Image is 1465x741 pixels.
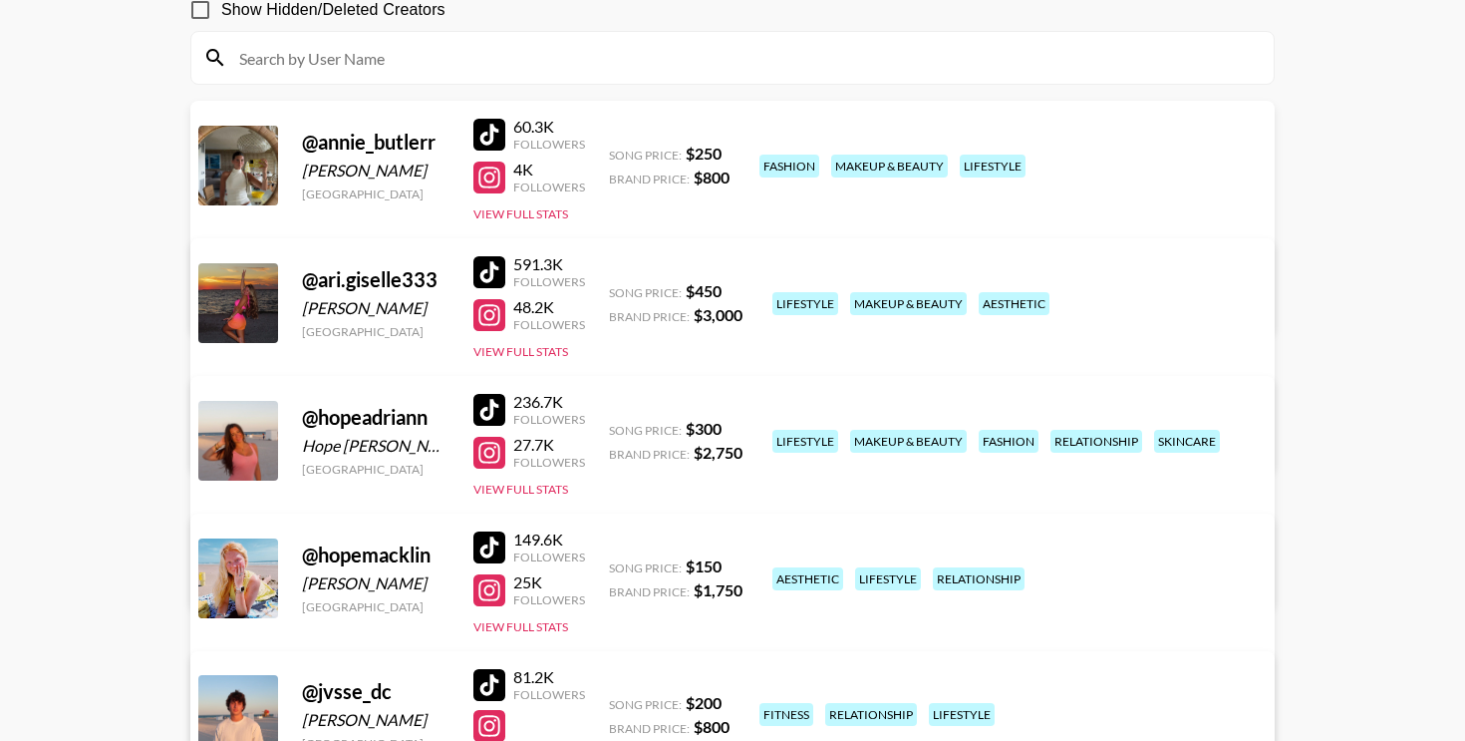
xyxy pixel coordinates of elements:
[513,117,585,137] div: 60.3K
[302,599,449,614] div: [GEOGRAPHIC_DATA]
[302,161,449,181] div: [PERSON_NAME]
[513,412,585,427] div: Followers
[772,430,838,453] div: lifestyle
[302,543,449,567] div: @ hopemacklin
[1050,430,1142,453] div: relationship
[473,482,568,497] button: View Full Stats
[772,567,843,590] div: aesthetic
[473,344,568,359] button: View Full Stats
[686,281,722,300] strong: $ 450
[513,667,585,687] div: 81.2K
[302,405,449,430] div: @ hopeadriann
[513,317,585,332] div: Followers
[473,206,568,221] button: View Full Stats
[979,292,1049,315] div: aesthetic
[694,305,742,324] strong: $ 3,000
[513,455,585,470] div: Followers
[302,462,449,477] div: [GEOGRAPHIC_DATA]
[609,148,682,163] span: Song Price:
[302,298,449,318] div: [PERSON_NAME]
[686,693,722,712] strong: $ 200
[694,168,730,186] strong: $ 800
[302,130,449,155] div: @ annie_butlerr
[850,292,967,315] div: makeup & beauty
[513,592,585,607] div: Followers
[850,430,967,453] div: makeup & beauty
[772,292,838,315] div: lifestyle
[609,697,682,712] span: Song Price:
[513,254,585,274] div: 591.3K
[513,274,585,289] div: Followers
[694,717,730,736] strong: $ 800
[686,419,722,438] strong: $ 300
[513,160,585,180] div: 4K
[302,324,449,339] div: [GEOGRAPHIC_DATA]
[513,137,585,152] div: Followers
[302,679,449,704] div: @ jvsse_dc
[609,423,682,438] span: Song Price:
[609,309,690,324] span: Brand Price:
[609,285,682,300] span: Song Price:
[825,703,917,726] div: relationship
[609,560,682,575] span: Song Price:
[933,567,1025,590] div: relationship
[694,443,742,462] strong: $ 2,750
[609,721,690,736] span: Brand Price:
[609,584,690,599] span: Brand Price:
[513,572,585,592] div: 25K
[513,392,585,412] div: 236.7K
[929,703,995,726] div: lifestyle
[609,172,690,186] span: Brand Price:
[694,580,742,599] strong: $ 1,750
[1154,430,1220,453] div: skincare
[302,710,449,730] div: [PERSON_NAME]
[855,567,921,590] div: lifestyle
[302,436,449,456] div: Hope [PERSON_NAME]
[302,267,449,292] div: @ ari.giselle333
[513,180,585,194] div: Followers
[513,530,585,550] div: 149.6K
[686,144,722,163] strong: $ 250
[302,186,449,201] div: [GEOGRAPHIC_DATA]
[513,297,585,317] div: 48.2K
[609,447,690,462] span: Brand Price:
[686,556,722,575] strong: $ 150
[759,703,813,726] div: fitness
[513,435,585,455] div: 27.7K
[759,155,819,178] div: fashion
[979,430,1038,453] div: fashion
[513,550,585,564] div: Followers
[473,619,568,634] button: View Full Stats
[960,155,1025,178] div: lifestyle
[513,687,585,702] div: Followers
[227,42,1262,74] input: Search by User Name
[302,573,449,593] div: [PERSON_NAME]
[831,155,948,178] div: makeup & beauty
